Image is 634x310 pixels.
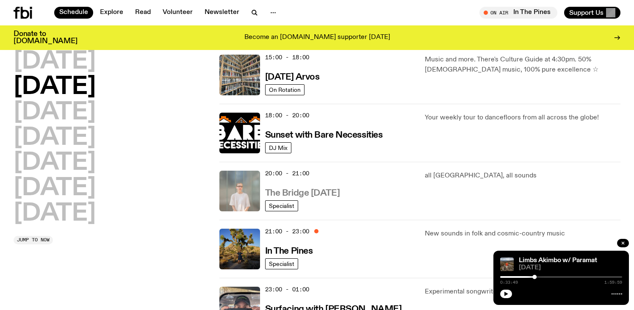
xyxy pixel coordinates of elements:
span: 18:00 - 20:00 [265,111,309,119]
a: The Bridge [DATE] [265,187,340,198]
a: Explore [95,7,128,19]
span: 21:00 - 23:00 [265,227,309,235]
img: Mara stands in front of a frosted glass wall wearing a cream coloured t-shirt and black glasses. ... [219,171,260,211]
span: DJ Mix [269,144,288,151]
button: [DATE] [14,202,96,226]
button: [DATE] [14,101,96,125]
img: Johanna stands in the middle distance amongst a desert scene with large cacti and trees. She is w... [219,229,260,269]
a: Schedule [54,7,93,19]
span: Specialist [269,202,294,209]
h3: [DATE] Arvos [265,73,320,82]
h3: The Bridge [DATE] [265,189,340,198]
img: Bare Necessities [219,113,260,153]
span: 0:33:49 [500,280,518,285]
button: [DATE] [14,177,96,200]
h3: Donate to [DOMAIN_NAME] [14,30,78,45]
a: On Rotation [265,84,305,95]
span: 15:00 - 18:00 [265,53,309,61]
a: Sunset with Bare Necessities [265,129,383,140]
p: New sounds in folk and cosmic-country music [425,229,620,239]
a: [DATE] Arvos [265,71,320,82]
p: all [GEOGRAPHIC_DATA], all sounds [425,171,620,181]
span: 23:00 - 01:00 [265,285,309,293]
a: Newsletter [199,7,244,19]
a: Volunteer [158,7,198,19]
button: Jump to now [14,236,53,244]
button: On AirIn The Pines [479,7,557,19]
span: 1:59:59 [604,280,622,285]
a: In The Pines [265,245,313,256]
p: Become an [DOMAIN_NAME] supporter [DATE] [244,34,390,42]
img: A corner shot of the fbi music library [219,55,260,95]
span: [DATE] [519,265,622,271]
h3: Sunset with Bare Necessities [265,131,383,140]
p: Music and more. There's Culture Guide at 4:30pm. 50% [DEMOGRAPHIC_DATA] music, 100% pure excellen... [425,55,620,75]
button: [DATE] [14,126,96,150]
a: DJ Mix [265,142,291,153]
a: Specialist [265,258,298,269]
button: [DATE] [14,75,96,99]
button: [DATE] [14,151,96,175]
span: Support Us [569,9,604,17]
span: On Rotation [269,86,301,93]
h3: In The Pines [265,247,313,256]
p: Experimental songwriters and composers + much in-between [425,287,620,297]
span: Jump to now [17,238,50,242]
a: Limbs Akimbo w/ Paramat [519,257,597,264]
button: [DATE] [14,50,96,74]
p: Your weekly tour to dancefloors from all across the globe! [425,113,620,123]
span: Specialist [269,260,294,267]
span: 20:00 - 21:00 [265,169,309,177]
a: Specialist [265,200,298,211]
button: Support Us [564,7,620,19]
a: Read [130,7,156,19]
